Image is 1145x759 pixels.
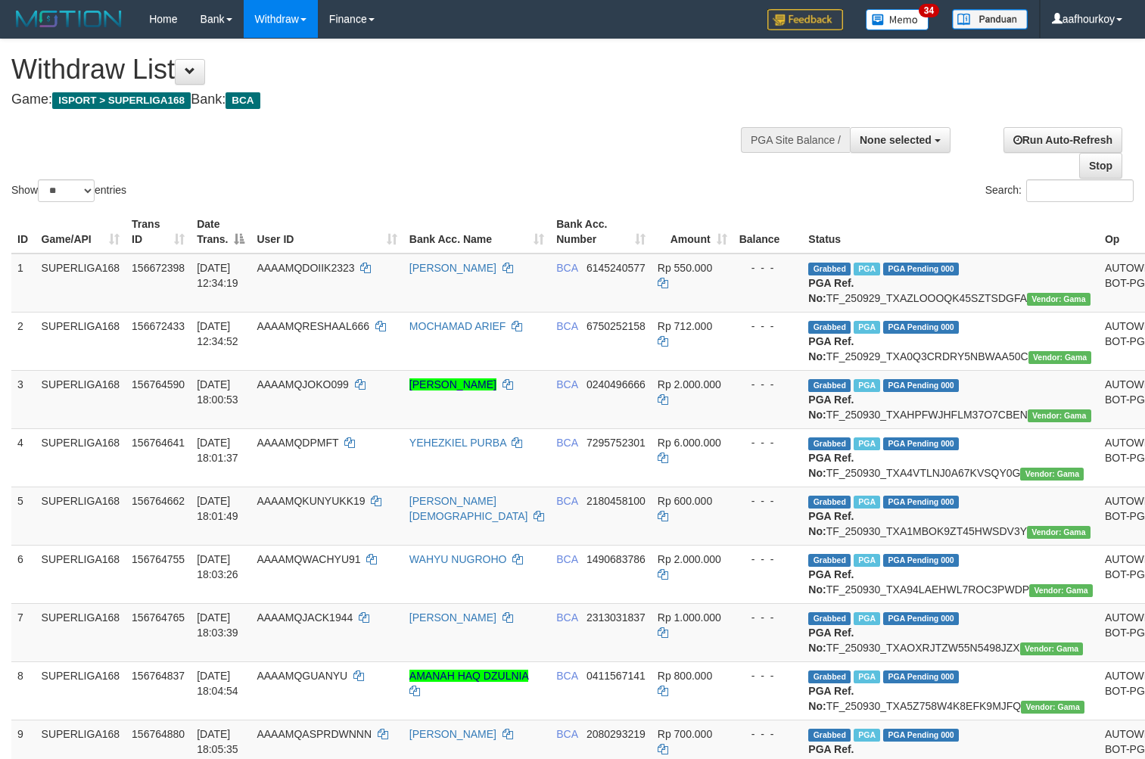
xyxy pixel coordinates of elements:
[257,553,360,565] span: AAAAMQWACHYU91
[658,378,721,390] span: Rp 2.000.000
[883,437,959,450] span: PGA Pending
[11,487,36,545] td: 5
[257,320,369,332] span: AAAAMQRESHAAL666
[409,611,496,624] a: [PERSON_NAME]
[808,612,851,625] span: Grabbed
[556,670,577,682] span: BCA
[403,210,550,254] th: Bank Acc. Name: activate to sort column ascending
[854,612,880,625] span: Marked by aafsoycanthlai
[556,728,577,740] span: BCA
[36,254,126,313] td: SUPERLIGA168
[132,728,185,740] span: 156764880
[808,627,854,654] b: PGA Ref. No:
[52,92,191,109] span: ISPORT > SUPERLIGA168
[132,670,185,682] span: 156764837
[132,495,185,507] span: 156764662
[802,487,1099,545] td: TF_250930_TXA1MBOK9ZT45HWSDV3Y
[11,179,126,202] label: Show entries
[257,495,365,507] span: AAAAMQKUNYUKK19
[197,378,238,406] span: [DATE] 18:00:53
[11,54,748,85] h1: Withdraw List
[802,603,1099,661] td: TF_250930_TXAOXRJTZW55N5498JZX
[197,670,238,697] span: [DATE] 18:04:54
[860,134,932,146] span: None selected
[739,260,797,275] div: - - -
[733,210,803,254] th: Balance
[883,612,959,625] span: PGA Pending
[741,127,850,153] div: PGA Site Balance /
[658,611,721,624] span: Rp 1.000.000
[866,9,929,30] img: Button%20Memo.svg
[11,210,36,254] th: ID
[739,552,797,567] div: - - -
[587,611,646,624] span: Copy 2313031837 to clipboard
[808,554,851,567] span: Grabbed
[36,661,126,720] td: SUPERLIGA168
[36,312,126,370] td: SUPERLIGA168
[409,262,496,274] a: [PERSON_NAME]
[854,729,880,742] span: Marked by aafsoycanthlai
[587,728,646,740] span: Copy 2080293219 to clipboard
[802,545,1099,603] td: TF_250930_TXA94LAEHWL7ROC3PWDP
[587,553,646,565] span: Copy 1490683786 to clipboard
[854,321,880,334] span: Marked by aafsoycanthlai
[739,610,797,625] div: - - -
[854,379,880,392] span: Marked by aafsoycanthlai
[191,210,250,254] th: Date Trans.: activate to sort column descending
[808,452,854,479] b: PGA Ref. No:
[808,510,854,537] b: PGA Ref. No:
[985,179,1134,202] label: Search:
[802,661,1099,720] td: TF_250930_TXA5Z758W4K8EFK9MJFQ
[257,437,338,449] span: AAAAMQDPMFT
[556,320,577,332] span: BCA
[1079,153,1122,179] a: Stop
[1021,701,1084,714] span: Vendor URL: https://trx31.1velocity.biz
[739,435,797,450] div: - - -
[11,312,36,370] td: 2
[854,554,880,567] span: Marked by aafsoycanthlai
[132,437,185,449] span: 156764641
[587,320,646,332] span: Copy 6750252158 to clipboard
[556,437,577,449] span: BCA
[1029,584,1093,597] span: Vendor URL: https://trx31.1velocity.biz
[11,661,36,720] td: 8
[257,378,348,390] span: AAAAMQJOKO099
[1028,351,1092,364] span: Vendor URL: https://trx31.1velocity.biz
[1026,179,1134,202] input: Search:
[132,262,185,274] span: 156672398
[409,320,506,332] a: MOCHAMAD ARIEF
[556,553,577,565] span: BCA
[36,545,126,603] td: SUPERLIGA168
[11,545,36,603] td: 6
[587,378,646,390] span: Copy 0240496666 to clipboard
[652,210,733,254] th: Amount: activate to sort column ascending
[409,728,496,740] a: [PERSON_NAME]
[587,495,646,507] span: Copy 2180458100 to clipboard
[257,728,372,740] span: AAAAMQASPRDWNNN
[854,437,880,450] span: Marked by aafsoycanthlai
[409,670,528,682] a: AMANAH HAQ DZULNIA
[802,210,1099,254] th: Status
[250,210,403,254] th: User ID: activate to sort column ascending
[658,437,721,449] span: Rp 6.000.000
[257,262,354,274] span: AAAAMQDOIIK2323
[1003,127,1122,153] a: Run Auto-Refresh
[132,320,185,332] span: 156672433
[11,254,36,313] td: 1
[132,378,185,390] span: 156764590
[1027,293,1091,306] span: Vendor URL: https://trx31.1velocity.biz
[587,670,646,682] span: Copy 0411567141 to clipboard
[739,319,797,334] div: - - -
[11,92,748,107] h4: Game: Bank:
[197,553,238,580] span: [DATE] 18:03:26
[409,495,528,522] a: [PERSON_NAME][DEMOGRAPHIC_DATA]
[739,726,797,742] div: - - -
[36,210,126,254] th: Game/API: activate to sort column ascending
[808,277,854,304] b: PGA Ref. No:
[883,670,959,683] span: PGA Pending
[919,4,939,17] span: 34
[808,685,854,712] b: PGA Ref. No:
[132,553,185,565] span: 156764755
[658,320,712,332] span: Rp 712.000
[556,378,577,390] span: BCA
